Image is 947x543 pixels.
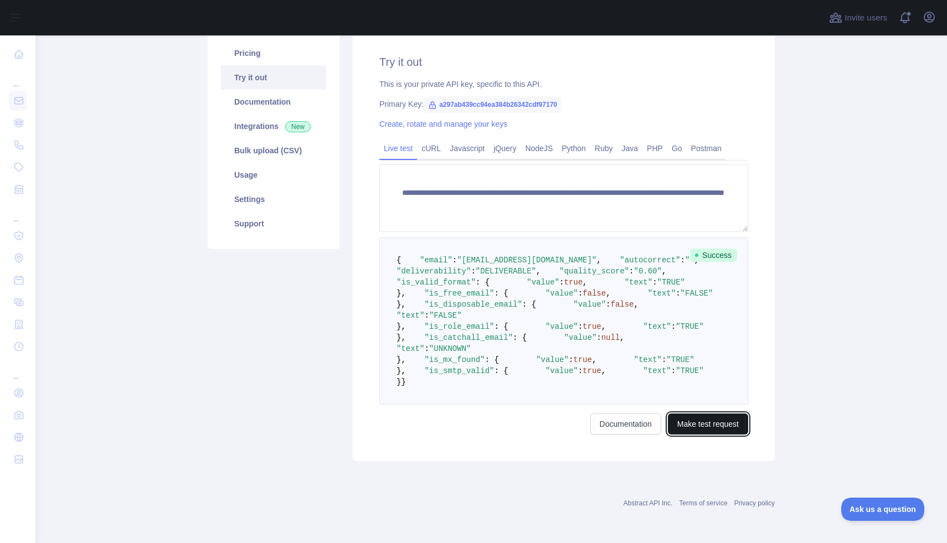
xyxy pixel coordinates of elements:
span: true [583,366,601,375]
span: New [285,121,311,132]
iframe: Toggle Customer Support [841,498,925,521]
span: , [596,256,601,265]
span: : [424,311,429,320]
span: "DELIVERABLE" [476,267,536,276]
span: } [401,377,405,386]
a: Documentation [590,413,661,435]
span: a297ab439cc94ea384b26342cdf97170 [424,96,562,113]
a: Usage [221,163,326,187]
span: : { [522,300,536,309]
span: "is_valid_format" [397,278,476,287]
span: : [559,278,564,287]
span: } [397,377,401,386]
span: "is_free_email" [424,289,494,298]
div: ... [9,201,27,224]
span: }, [397,300,406,309]
span: "FALSE" [681,289,713,298]
a: NodeJS [521,139,557,157]
span: , [606,289,610,298]
span: : [578,366,583,375]
span: "text" [397,311,424,320]
a: Try it out [221,65,326,90]
span: "quality_score" [559,267,629,276]
span: "value" [536,355,569,364]
span: : [681,256,685,265]
span: "TRUE" [666,355,694,364]
span: : [676,289,680,298]
a: Python [557,139,590,157]
div: Primary Key: [379,99,748,110]
span: "FALSE" [429,311,462,320]
span: , [620,333,624,342]
span: }, [397,355,406,364]
span: , [592,355,596,364]
span: "value" [545,289,578,298]
span: }, [397,333,406,342]
a: Abstract API Inc. [624,499,673,507]
span: true [573,355,592,364]
span: : [569,355,573,364]
span: "is_role_email" [424,322,494,331]
span: "value" [545,322,578,331]
span: "autocorrect" [620,256,680,265]
span: "value" [527,278,559,287]
span: : [471,267,475,276]
div: This is your private API key, specific to this API. [379,79,748,90]
a: Integrations New [221,114,326,138]
span: "text" [648,289,676,298]
span: "email" [420,256,452,265]
span: "is_mx_found" [424,355,485,364]
span: "text" [397,344,424,353]
span: true [583,322,601,331]
span: { [397,256,401,265]
span: : [671,366,676,375]
span: "[EMAIL_ADDRESS][DOMAIN_NAME]" [457,256,596,265]
a: Live test [379,139,417,157]
span: }, [397,289,406,298]
button: Invite users [827,9,889,27]
span: : { [494,322,508,331]
span: , [601,366,606,375]
span: "is_smtp_valid" [424,366,494,375]
a: cURL [417,139,445,157]
span: , [583,278,587,287]
span: "UNKNOWN" [429,344,471,353]
span: }, [397,366,406,375]
span: "is_disposable_email" [424,300,522,309]
a: Create, rotate and manage your keys [379,120,507,128]
span: "text" [643,366,671,375]
a: Bulk upload (CSV) [221,138,326,163]
span: , [634,300,639,309]
div: ... [9,66,27,89]
span: : [452,256,457,265]
div: ... [9,359,27,381]
span: "TRUE" [676,322,703,331]
span: : [424,344,429,353]
span: : [596,333,601,342]
span: "0.60" [634,267,662,276]
span: "value" [545,366,578,375]
span: , [662,267,666,276]
a: Javascript [445,139,489,157]
span: "deliverability" [397,267,471,276]
span: "text" [625,278,652,287]
span: "is_catchall_email" [424,333,513,342]
span: , [536,267,541,276]
span: "value" [564,333,597,342]
a: Java [617,139,643,157]
span: "TRUE" [657,278,685,287]
span: : { [494,289,508,298]
span: , [601,322,606,331]
span: false [611,300,634,309]
span: true [564,278,583,287]
span: : [578,322,583,331]
span: : [606,300,610,309]
span: : { [485,355,499,364]
span: }, [397,322,406,331]
a: Go [667,139,687,157]
span: "text" [634,355,662,364]
span: "TRUE" [676,366,703,375]
span: Success [690,249,737,262]
a: Documentation [221,90,326,114]
a: Pricing [221,41,326,65]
